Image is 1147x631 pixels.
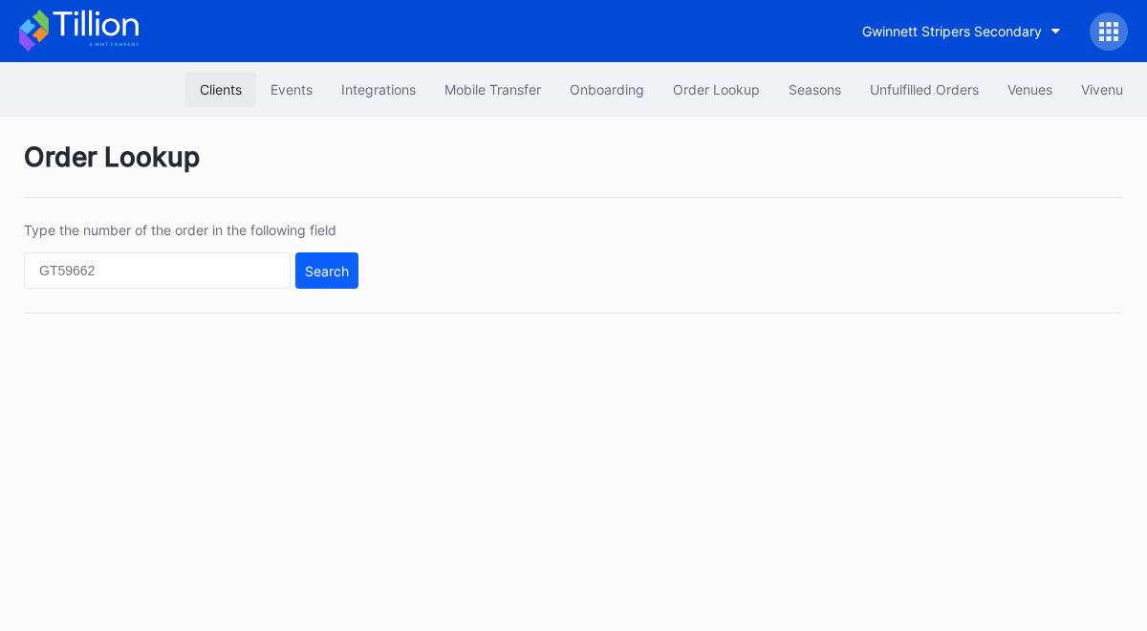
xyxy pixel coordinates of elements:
div: Mobile Transfer [444,81,541,98]
div: Events [271,81,313,98]
button: Unfulfilled Orders [855,72,993,107]
button: Search [295,252,358,289]
button: Clients [185,72,256,107]
div: Order Lookup [673,81,760,98]
div: Venues [1007,81,1052,98]
div: Unfulfilled Orders [870,81,979,98]
input: GT59662 [24,252,291,289]
div: Onboarding [570,81,644,98]
div: Integrations [341,81,416,98]
div: Vivenu [1081,81,1123,98]
button: Vivenu [1067,72,1137,107]
button: Onboarding [555,72,659,107]
div: Type the number of the order in the following field [24,222,358,238]
div: Gwinnett Stripers Secondary [862,23,1042,39]
button: Order Lookup [659,72,774,107]
button: Mobile Transfer [430,72,555,107]
button: Seasons [774,72,855,107]
div: Order Lookup [24,141,1123,198]
button: Gwinnett Stripers Secondary [848,13,1075,49]
div: Search [305,263,349,279]
div: Seasons [789,81,841,98]
div: Clients [200,81,242,98]
button: Events [256,72,327,107]
button: Venues [993,72,1067,107]
button: Integrations [327,72,430,107]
